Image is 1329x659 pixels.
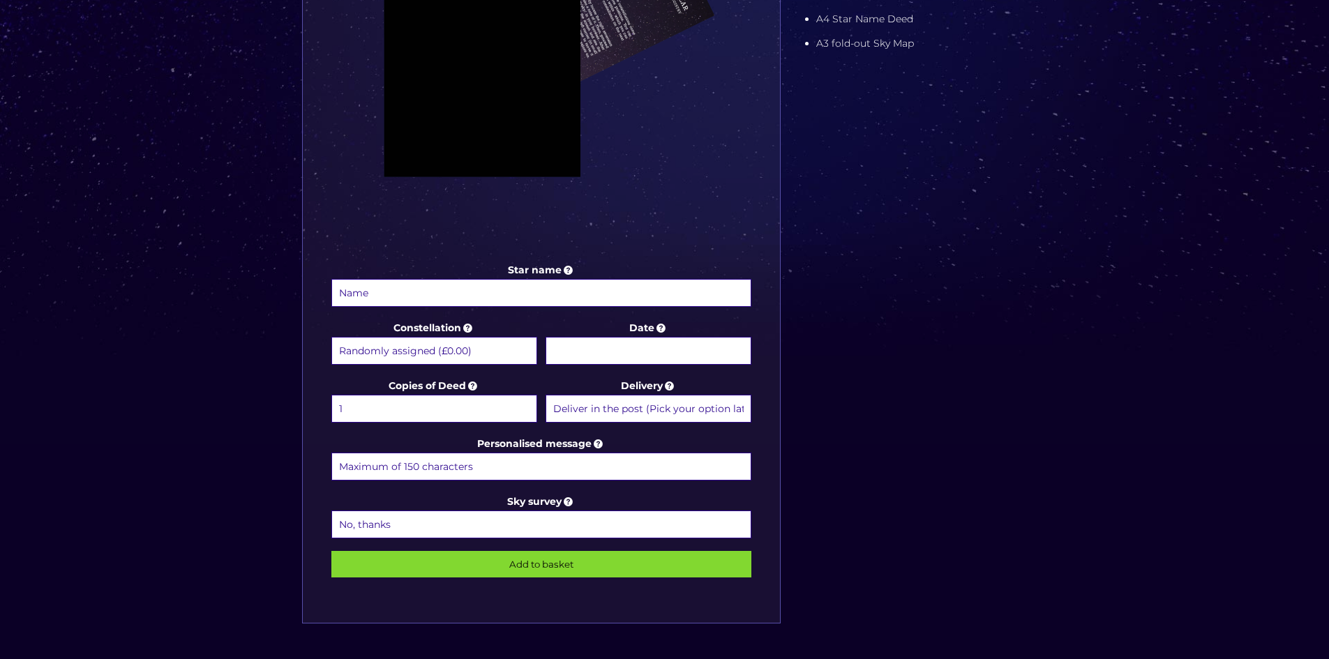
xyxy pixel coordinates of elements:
[331,551,752,577] input: Add to basket
[331,319,537,367] label: Constellation
[331,435,752,483] label: Personalised message
[816,10,1027,28] li: A4 Star Name Deed
[331,377,537,425] label: Copies of Deed
[331,395,537,423] select: Copies of Deed
[331,337,537,365] select: Constellation
[331,453,752,480] input: Personalised message
[331,279,752,307] input: Star name
[546,337,751,365] input: Date
[546,395,751,423] select: Delivery
[546,319,751,367] label: Date
[331,510,752,538] select: Sky survey
[507,495,576,508] a: Sky survey
[816,35,1027,52] li: A3 fold-out Sky Map
[331,262,752,309] label: Star name
[546,377,751,425] label: Delivery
